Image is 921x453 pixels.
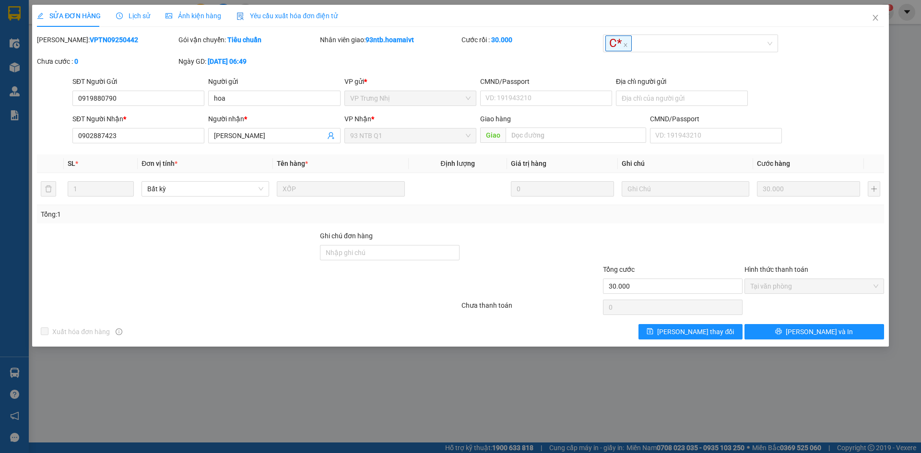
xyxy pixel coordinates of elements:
[441,160,475,167] span: Định lượng
[227,36,261,44] b: Tiêu chuẩn
[165,12,172,19] span: picture
[650,114,782,124] div: CMND/Passport
[618,154,753,173] th: Ghi chú
[744,266,808,273] label: Hình thức thanh toán
[344,115,371,123] span: VP Nhận
[461,35,601,45] div: Cước rồi :
[320,35,460,45] div: Nhân viên giao:
[622,181,749,197] input: Ghi Chú
[41,209,355,220] div: Tổng: 1
[37,56,177,67] div: Chưa cước :
[616,91,748,106] input: Địa chỉ của người gửi
[90,36,138,44] b: VPTN09250442
[647,328,653,336] span: save
[208,58,247,65] b: [DATE] 06:49
[750,279,878,293] span: Tại văn phòng
[350,128,471,143] span: 93 NTB Q1
[37,12,44,19] span: edit
[327,132,335,139] span: user-add
[862,5,889,32] button: Close
[72,76,204,87] div: SĐT Người Gửi
[178,56,318,67] div: Ngày GD:
[480,76,612,87] div: CMND/Passport
[480,128,506,143] span: Giao
[236,12,338,20] span: Yêu cầu xuất hóa đơn điện tử
[460,300,602,317] div: Chưa thanh toán
[872,14,879,22] span: close
[511,181,614,197] input: 0
[344,76,476,87] div: VP gửi
[41,181,56,197] button: delete
[320,232,373,240] label: Ghi chú đơn hàng
[277,160,308,167] span: Tên hàng
[320,245,460,260] input: Ghi chú đơn hàng
[616,76,748,87] div: Địa chỉ người gửi
[236,12,244,20] img: icon
[775,328,782,336] span: printer
[74,58,78,65] b: 0
[37,35,177,45] div: [PERSON_NAME]:
[208,76,340,87] div: Người gửi
[147,182,263,196] span: Bất kỳ
[506,128,646,143] input: Dọc đường
[72,114,204,124] div: SĐT Người Nhận
[37,12,101,20] span: SỬA ĐƠN HÀNG
[116,12,150,20] span: Lịch sử
[623,43,628,47] span: close
[350,91,471,105] span: VP Trưng Nhị
[744,324,884,339] button: printer[PERSON_NAME] và In
[165,12,221,20] span: Ảnh kiện hàng
[68,160,75,167] span: SL
[638,324,743,339] button: save[PERSON_NAME] thay đổi
[480,115,511,123] span: Giao hàng
[48,326,114,337] span: Xuất hóa đơn hàng
[277,181,404,197] input: VD: Bàn, Ghế
[868,181,880,197] button: plus
[491,36,512,44] b: 30.000
[603,266,635,273] span: Tổng cước
[757,181,860,197] input: 0
[208,114,340,124] div: Người nhận
[786,326,853,337] span: [PERSON_NAME] và In
[657,326,734,337] span: [PERSON_NAME] thay đổi
[116,12,123,19] span: clock-circle
[511,160,546,167] span: Giá trị hàng
[116,328,122,335] span: info-circle
[366,36,414,44] b: 93ntb.hoamaivt
[757,160,790,167] span: Cước hàng
[178,35,318,45] div: Gói vận chuyển:
[142,160,177,167] span: Đơn vị tính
